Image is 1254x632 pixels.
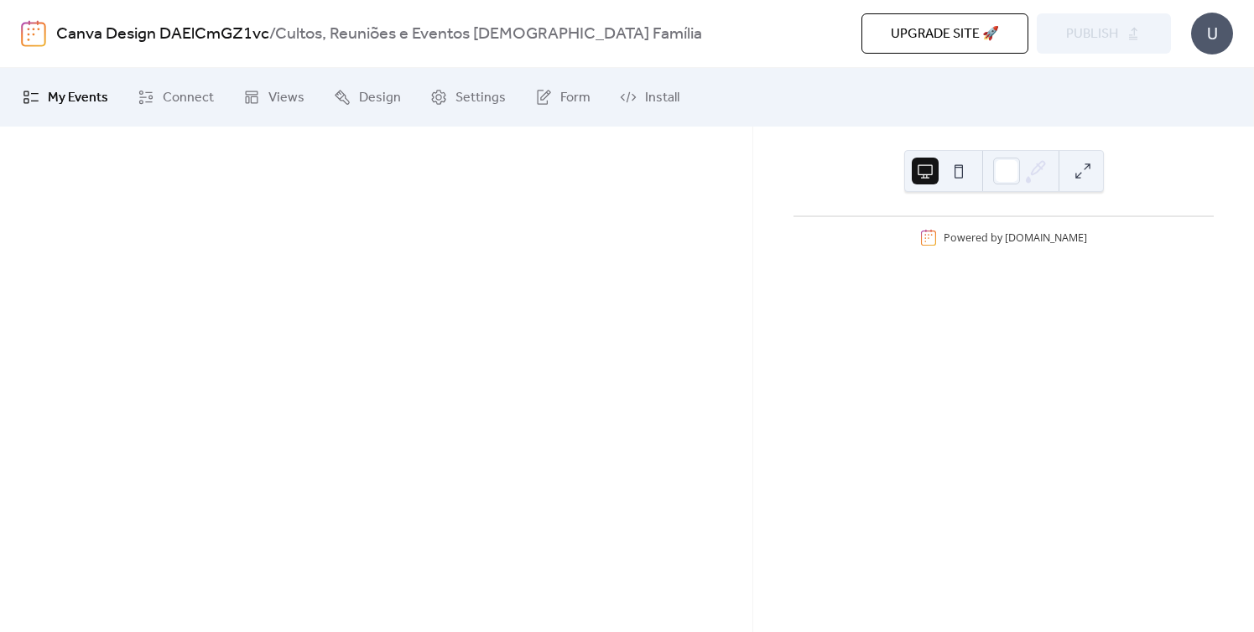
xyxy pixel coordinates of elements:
[125,75,226,120] a: Connect
[268,88,304,108] span: Views
[891,24,999,44] span: Upgrade site 🚀
[523,75,603,120] a: Form
[321,75,414,120] a: Design
[944,231,1087,245] div: Powered by
[10,75,121,120] a: My Events
[275,18,702,50] b: Cultos, Reuniões e Eventos [DEMOGRAPHIC_DATA] Família
[48,88,108,108] span: My Events
[1191,13,1233,54] div: U
[418,75,518,120] a: Settings
[359,88,401,108] span: Design
[607,75,692,120] a: Install
[163,88,214,108] span: Connect
[269,18,275,50] b: /
[1005,231,1087,245] a: [DOMAIN_NAME]
[861,13,1028,54] button: Upgrade site 🚀
[455,88,506,108] span: Settings
[645,88,679,108] span: Install
[56,18,269,50] a: Canva Design DAElCmGZ1vc
[21,20,46,47] img: logo
[560,88,591,108] span: Form
[231,75,317,120] a: Views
